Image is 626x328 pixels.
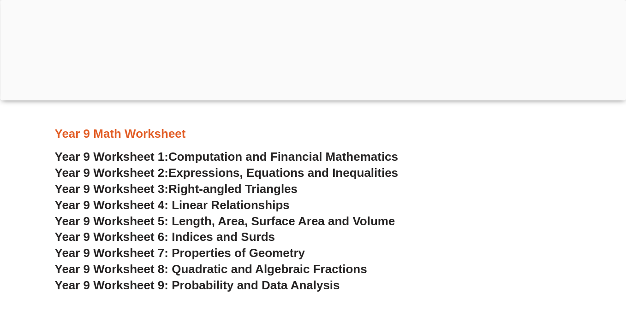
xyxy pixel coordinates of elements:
a: Year 9 Worksheet 8: Quadratic and Algebraic Fractions [55,262,367,276]
a: Year 9 Worksheet 2:Expressions, Equations and Inequalities [55,166,399,180]
span: Year 9 Worksheet 1: [55,150,169,164]
a: Year 9 Worksheet 7: Properties of Geometry [55,246,305,260]
span: Year 8 Worksheet 10: [55,87,175,101]
iframe: Chat Widget [580,284,626,328]
span: Expressions, Equations and Inequalities [168,166,398,180]
a: Year 9 Worksheet 3:Right-angled Triangles [55,182,298,196]
span: Year 9 Worksheet 2: [55,166,169,180]
a: Year 9 Worksheet 4: Linear Relationships [55,198,290,212]
a: Year 9 Worksheet 1:Computation and Financial Mathematics [55,150,399,164]
a: Year 9 Worksheet 9: Probability and Data Analysis [55,278,340,292]
a: Year 8 Worksheet 10:Investigating Data [55,87,279,101]
span: Year 9 Worksheet 3: [55,182,169,196]
span: Right-angled Triangles [168,182,298,196]
a: Year 9 Worksheet 6: Indices and Surds [55,230,275,244]
span: Computation and Financial Mathematics [168,150,398,164]
a: Year 9 Worksheet 5: Length, Area, Surface Area and Volume [55,214,395,228]
h3: Year 9 Math Worksheet [55,126,572,142]
span: Investigating Data [175,87,278,101]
